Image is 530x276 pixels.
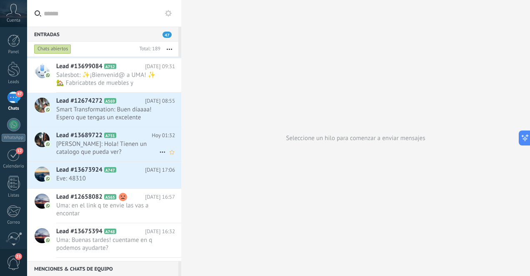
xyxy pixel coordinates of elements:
span: Lead #12658082 [56,193,102,201]
img: com.amocrm.amocrmwa.svg [45,237,51,243]
span: Cuenta [7,18,20,23]
span: A565 [104,194,116,200]
span: Lead #13673924 [56,166,102,174]
span: Smart Transformation: Buen díaaaa! Espero que tengas un excelente [DATE] 🤍 te escribo para dejart... [56,106,159,121]
a: Lead #13699084 A752 [DATE] 09:31 Salesbot: ✨¡Bienvenid@ a UMA! ✨ 🏡 Fabricabtes de muebles y decor... [27,58,181,92]
div: Entradas [27,27,178,42]
img: com.amocrm.amocrmwa.svg [45,141,51,147]
span: [DATE] 08:55 [145,97,175,105]
span: A569 [104,98,116,103]
span: [DATE] 17:06 [145,166,175,174]
div: Correo [2,220,26,225]
span: [DATE] 16:57 [145,193,175,201]
span: A751 [104,133,116,138]
img: com.amocrm.amocrmwa.svg [45,72,51,78]
span: [PERSON_NAME]: Hola! Tienen un catalogo que pueda ver? [56,140,159,156]
div: Chats abiertos [34,44,71,54]
span: 12 [16,148,23,154]
span: A747 [104,167,116,172]
a: Lead #12674272 A569 [DATE] 08:55 Smart Transformation: Buen díaaaa! Espero que tengas un excelent... [27,93,181,127]
span: [DATE] 09:31 [145,62,175,71]
span: Salesbot: ✨¡Bienvenid@ a UMA! ✨ 🏡 Fabricabtes de muebles y decoración artesanal 💫 Diseñamos y fab... [56,71,159,87]
img: com.amocrm.amocrmwa.svg [45,203,51,209]
span: 47 [16,91,23,97]
span: A748 [104,229,116,234]
a: Lead #12658082 A565 [DATE] 16:57 Uma: en el link q te envie las vas a encontar [27,189,181,223]
img: com.amocrm.amocrmwa.svg [45,176,51,182]
span: 47 [162,32,172,38]
span: Hoy 01:32 [152,131,175,140]
span: Lead #13675394 [56,227,102,236]
span: [DATE] 16:32 [145,227,175,236]
span: Lead #13699084 [56,62,102,71]
div: Chats [2,106,26,111]
div: Calendario [2,164,26,169]
span: Lead #12674272 [56,97,102,105]
button: Más [160,42,178,57]
span: 23 [15,253,22,260]
span: Uma: Buenas tardes! cuentame en q podemos ayudarte? [56,236,159,252]
span: Lead #13689722 [56,131,102,140]
span: A752 [104,64,116,69]
a: Lead #13689722 A751 Hoy 01:32 [PERSON_NAME]: Hola! Tienen un catalogo que pueda ver? [27,127,181,161]
div: Menciones & Chats de equipo [27,261,178,276]
div: WhatsApp [2,134,25,142]
span: Uma: en el link q te envie las vas a encontar [56,202,159,217]
a: Lead #13673924 A747 [DATE] 17:06 Eve: 48310 [27,162,181,188]
div: Listas [2,193,26,198]
div: Leads [2,79,26,85]
a: Lead #13675394 A748 [DATE] 16:32 Uma: Buenas tardes! cuentame en q podemos ayudarte? [27,223,181,257]
span: Eve: 48310 [56,175,159,182]
div: Total: 189 [136,45,160,53]
img: com.amocrm.amocrmwa.svg [45,107,51,113]
div: Panel [2,49,26,55]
